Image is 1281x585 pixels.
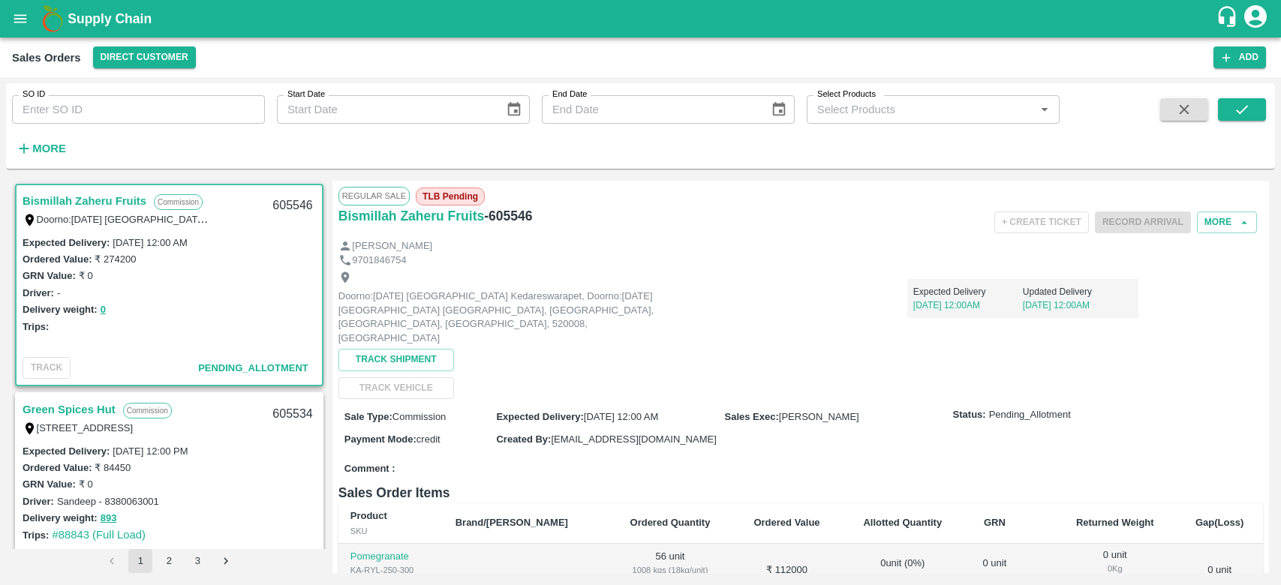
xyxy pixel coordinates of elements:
[1213,46,1266,68] button: Add
[23,304,98,315] label: Delivery weight:
[23,287,54,298] label: Driver:
[620,563,721,577] div: 1008 kgs (18kg/unit)
[779,411,859,422] span: [PERSON_NAME]
[338,205,484,226] a: Bismillah Zaheru Fruits
[344,411,392,422] label: Sale Type :
[23,462,92,473] label: Ordered Value:
[37,213,1025,225] label: Doorno:[DATE] [GEOGRAPHIC_DATA] Kedareswarapet, Doorno:[DATE] [GEOGRAPHIC_DATA] [GEOGRAPHIC_DATA]...
[352,253,406,268] p: 9701846754
[23,496,54,507] label: Driver:
[57,496,159,507] label: Sandeep - 8380063001
[101,510,117,527] button: 893
[287,88,325,100] label: Start Date
[113,445,188,457] label: [DATE] 12:00 PM
[853,571,952,584] div: 0 Kg
[552,88,587,100] label: End Date
[68,8,1216,29] a: Supply Chain
[128,549,152,573] button: page 1
[338,289,676,345] p: Doorno:[DATE] [GEOGRAPHIC_DATA] Kedareswarapet, Doorno:[DATE] [GEOGRAPHIC_DATA] [GEOGRAPHIC_DATA]...
[352,239,432,253] p: [PERSON_NAME]
[52,529,146,541] a: #88843 (Full Load)
[32,142,66,154] strong: More
[551,433,716,445] span: [EMAIL_ADDRESS][DOMAIN_NAME]
[350,510,387,521] b: Product
[277,95,494,124] input: Start Date
[853,556,952,584] div: 0 unit ( 0 %)
[98,549,240,573] nav: pagination navigation
[263,188,321,223] div: 605546
[765,95,793,124] button: Choose date
[157,549,181,573] button: Go to page 2
[23,237,110,248] label: Expected Delivery :
[37,422,134,433] label: [STREET_ADDRESS]
[1216,5,1242,32] div: customer-support
[23,270,76,281] label: GRN Value:
[23,88,45,100] label: SO ID
[214,549,238,573] button: Go to next page
[123,403,172,418] p: Commission
[68,11,152,26] b: Supply Chain
[350,550,432,564] p: Pomegranate
[989,408,1071,422] span: Pending_Allotment
[416,187,485,205] span: TLB Pending
[338,482,1263,503] h6: Sales Order Items
[496,433,551,445] label: Created By :
[484,205,532,226] h6: - 605546
[23,253,92,265] label: Ordered Value:
[198,362,308,373] span: Pending_Allotment
[154,194,203,210] p: Commission
[12,95,265,124] input: Enter SO ID
[23,445,110,457] label: Expected Delivery :
[725,411,779,422] label: Sales Exec :
[23,191,146,211] a: Bismillah Zaheru Fruits
[753,517,819,528] b: Ordered Value
[79,270,93,281] label: ₹ 0
[93,46,196,68] button: Select DC
[79,478,93,490] label: ₹ 0
[1066,562,1164,575] div: 0 Kg
[344,433,416,445] label: Payment Mode :
[416,433,441,445] span: credit
[976,556,1013,584] div: 0 unit
[1076,517,1154,528] b: Returned Weight
[984,517,1006,528] b: GRN
[113,237,187,248] label: [DATE] 12:00 AM
[263,397,321,432] div: 605534
[1242,3,1269,34] div: account of current user
[913,298,1023,312] p: [DATE] 12:00AM
[1023,285,1132,298] p: Updated Delivery
[23,512,98,523] label: Delivery weight:
[350,524,432,538] div: SKU
[23,321,49,332] label: Trips:
[23,478,76,490] label: GRN Value:
[95,253,136,265] label: ₹ 274200
[1195,517,1243,528] b: Gap(Loss)
[338,349,454,370] button: Track Shipment
[12,136,70,161] button: More
[3,1,38,36] button: open drawer
[12,48,81,67] div: Sales Orders
[456,517,568,528] b: Brand/[PERSON_NAME]
[817,88,876,100] label: Select Products
[496,411,583,422] label: Expected Delivery :
[101,301,106,319] button: 0
[630,517,711,528] b: Ordered Quantity
[863,517,942,528] b: Allotted Quantity
[953,408,986,422] label: Status:
[542,95,759,124] input: End Date
[23,529,49,541] label: Trips:
[913,285,1023,298] p: Expected Delivery
[1023,298,1132,312] p: [DATE] 12:00AM
[1035,100,1054,119] button: Open
[350,563,432,577] div: KA-RYL-250-300
[584,411,658,422] span: [DATE] 12:00 AM
[57,287,60,298] label: -
[38,4,68,34] img: logo
[1197,211,1257,233] button: More
[344,462,395,476] label: Comment :
[392,411,447,422] span: Commission
[185,549,209,573] button: Go to page 3
[338,187,410,205] span: Regular Sale
[976,571,1013,584] div: 0 Kg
